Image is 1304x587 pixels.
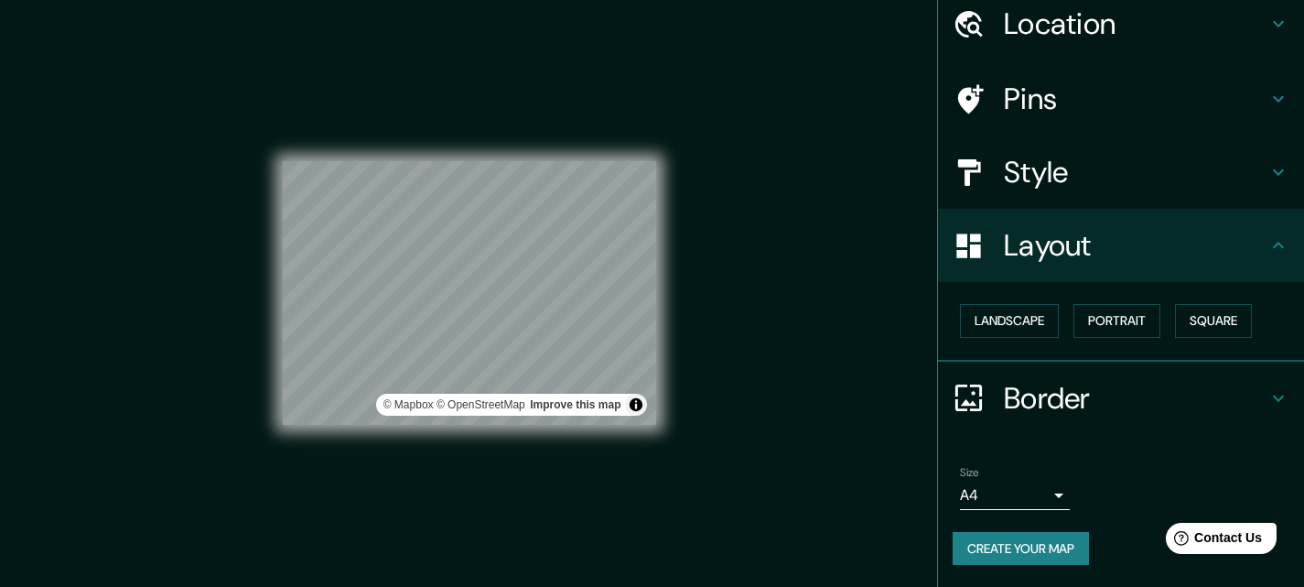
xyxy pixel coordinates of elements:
div: Style [938,136,1304,209]
div: Pins [938,62,1304,136]
iframe: Help widget launcher [1141,516,1284,567]
h4: Border [1004,380,1267,417]
a: Mapbox [383,398,434,411]
label: Size [960,464,979,480]
div: A4 [960,481,1070,510]
h4: Pins [1004,81,1267,117]
button: Portrait [1073,304,1160,338]
h4: Style [1004,154,1267,190]
a: OpenStreetMap [436,398,525,411]
button: Square [1175,304,1252,338]
canvas: Map [283,161,656,425]
div: Border [938,362,1304,435]
button: Toggle attribution [625,394,647,416]
button: Landscape [960,304,1059,338]
h4: Location [1004,5,1267,42]
h4: Layout [1004,227,1267,264]
div: Layout [938,209,1304,282]
button: Create your map [953,532,1089,566]
a: Map feedback [530,398,620,411]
